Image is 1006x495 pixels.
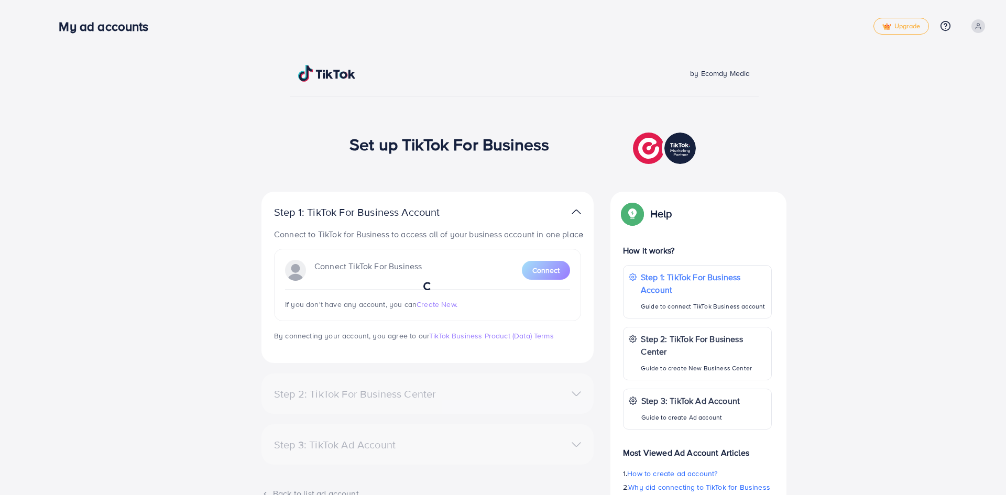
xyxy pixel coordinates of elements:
h1: Set up TikTok For Business [349,134,549,154]
p: Guide to create Ad account [641,411,740,424]
p: How it works? [623,244,772,257]
span: Upgrade [882,23,920,30]
p: Help [650,207,672,220]
p: Most Viewed Ad Account Articles [623,438,772,459]
img: tick [882,23,891,30]
span: How to create ad account? [627,468,717,479]
p: Step 3: TikTok Ad Account [641,394,740,407]
span: by Ecomdy Media [690,68,750,79]
p: Step 1: TikTok For Business Account [274,206,473,218]
p: Guide to create New Business Center [641,362,766,375]
img: TikTok [298,65,356,82]
p: Step 1: TikTok For Business Account [641,271,766,296]
h3: My ad accounts [59,19,157,34]
img: Popup guide [623,204,642,223]
p: Guide to connect TikTok Business account [641,300,766,313]
a: tickUpgrade [873,18,929,35]
img: TikTok partner [633,130,698,167]
img: TikTok partner [572,204,581,219]
p: Step 2: TikTok For Business Center [641,333,766,358]
p: 1. [623,467,772,480]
